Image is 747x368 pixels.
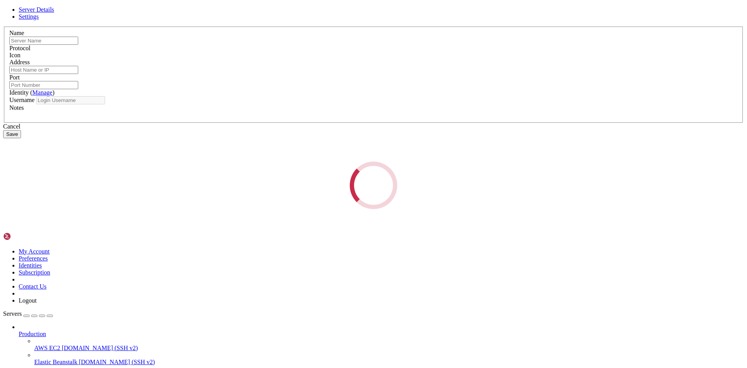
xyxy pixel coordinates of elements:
[52,308,55,314] div: (15, 46)
[3,308,16,314] span: root
[3,69,646,76] x-row: IPv6 address for enp0s31f6: [TECHNICAL_ID]
[3,275,646,281] x-row: Current Disk usage : 43/879GB (6%).
[3,232,48,240] img: Shellngn
[9,30,24,36] label: Name
[19,308,34,314] span: cyber
[3,36,646,43] x-row: Swap usage: 0%
[3,310,22,317] span: Servers
[3,248,646,255] x-row: Current Server time : [DATE] 12:49:50.
[34,352,744,366] li: Elastic Beanstalk [DOMAIN_NAME] (SSH v2)
[9,59,30,65] label: Address
[19,13,39,20] a: Settings
[3,155,646,162] x-row: Learn more about enabling ESM Apps service at [URL][DOMAIN_NAME]
[9,104,24,111] label: Notes
[344,156,403,215] div: Loading...
[3,175,646,182] x-row: Run 'do-release-upgrade' to upgrade to it.
[19,255,48,262] a: Preferences
[3,255,646,261] x-row: Current Load average: 2.72, 2.73, 2.68
[19,331,46,337] span: Production
[3,268,646,275] x-row: Current RAM usage : 1388/64075MB (2.17%).
[9,81,78,89] input: Port Number
[34,359,744,366] a: Elastic Beanstalk [DOMAIN_NAME] (SSH v2)
[3,43,646,49] x-row: Temperature: 57.0 C
[36,96,105,104] input: Login Username
[34,308,37,314] span: ~
[9,89,54,96] label: Identity
[3,123,744,130] div: Cancel
[3,116,646,122] x-row: Expanded Security Maintenance for Applications is not enabled.
[3,56,646,63] x-row: Users logged in: 0
[3,222,646,228] x-row: Visit [URL][DOMAIN_NAME]
[19,262,42,269] a: Identities
[9,66,78,74] input: Host Name or IP
[9,52,20,58] label: Icon
[3,294,646,301] x-row: Enjoy your accelerated Internet by CyberPanel.
[3,235,646,241] x-row: Log in [URL][TECHNICAL_ID]
[3,49,646,56] x-row: Processes: 210
[3,149,646,155] x-row: 15 additional security updates can be applied with ESM Apps.
[19,248,50,255] a: My Account
[3,83,646,89] x-row: * Strictly confined Kubernetes makes edge and IoT secure. Learn how MicroK8s
[3,63,646,69] x-row: IPv4 address for enp0s31f6: [TECHNICAL_ID]
[62,345,138,351] span: [DOMAIN_NAME] (SSH v2)
[3,169,646,175] x-row: New release '24.04.3 LTS' available.
[3,136,646,142] x-row: To see these additional updates run: apt list --upgradable
[19,6,54,13] a: Server Details
[9,37,78,45] input: Server Name
[37,308,40,314] span: #
[34,345,744,352] a: AWS EC2 [DOMAIN_NAME] (SSH v2)
[79,359,155,365] span: [DOMAIN_NAME] (SSH v2)
[3,130,21,138] button: Save
[3,16,646,23] x-row: System load: 2.72
[3,3,646,10] x-row: System information as of [DATE]
[3,202,646,208] x-row: Last login: [DATE] from [TECHNICAL_ID]
[9,74,20,81] label: Port
[3,23,646,30] x-row: Usage of /: 4.8% of 878.75GB
[3,261,646,268] x-row: Current CPU usage : 17.484%.
[3,89,646,96] x-row: just raised the bar for easy, resilient and secure K8s cluster deployment.
[34,359,77,365] span: Elastic Beanstalk
[16,308,19,314] span: @
[3,30,646,36] x-row: Memory usage: 2%
[9,97,35,103] label: Username
[3,310,53,317] a: Servers
[19,283,47,290] a: Contact Us
[3,102,646,109] x-row: [URL][DOMAIN_NAME]
[34,345,60,351] span: AWS EC2
[9,45,30,51] label: Protocol
[19,297,37,304] a: Logout
[34,338,744,352] li: AWS EC2 [DOMAIN_NAME] (SSH v2)
[3,195,646,202] x-row: You have new mail.
[19,269,50,276] a: Subscription
[32,89,53,96] a: Manage
[3,129,646,136] x-row: 4 updates can be applied immediately.
[3,215,646,222] x-row: This server has installed CyberPanel.
[19,331,744,338] a: Production
[3,228,646,235] x-row: Forum [URL][DOMAIN_NAME]
[3,281,646,288] x-row: System uptime : 0 days, 9 hours, 57 minutes.
[30,89,54,96] span: ( )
